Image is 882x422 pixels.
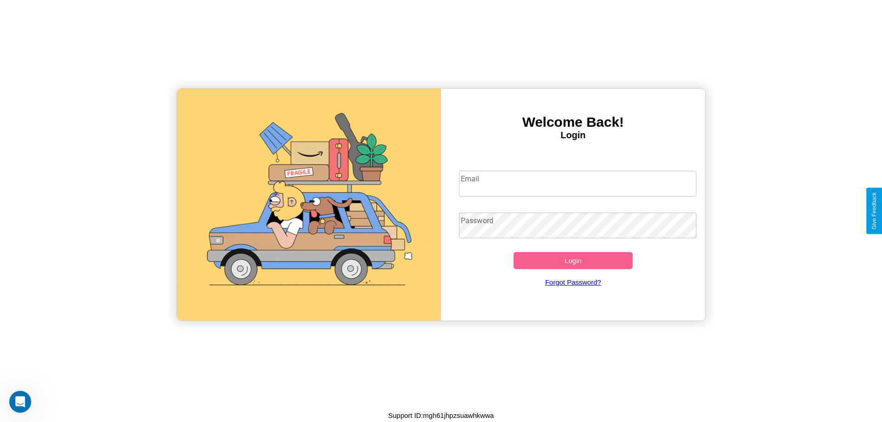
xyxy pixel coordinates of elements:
[9,391,31,413] iframe: Intercom live chat
[454,269,692,295] a: Forgot Password?
[388,409,494,422] p: Support ID: mgh61jhpzsuawhkwwa
[177,89,441,321] img: gif
[441,114,705,130] h3: Welcome Back!
[514,252,633,269] button: Login
[441,130,705,141] h4: Login
[871,192,877,230] div: Give Feedback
